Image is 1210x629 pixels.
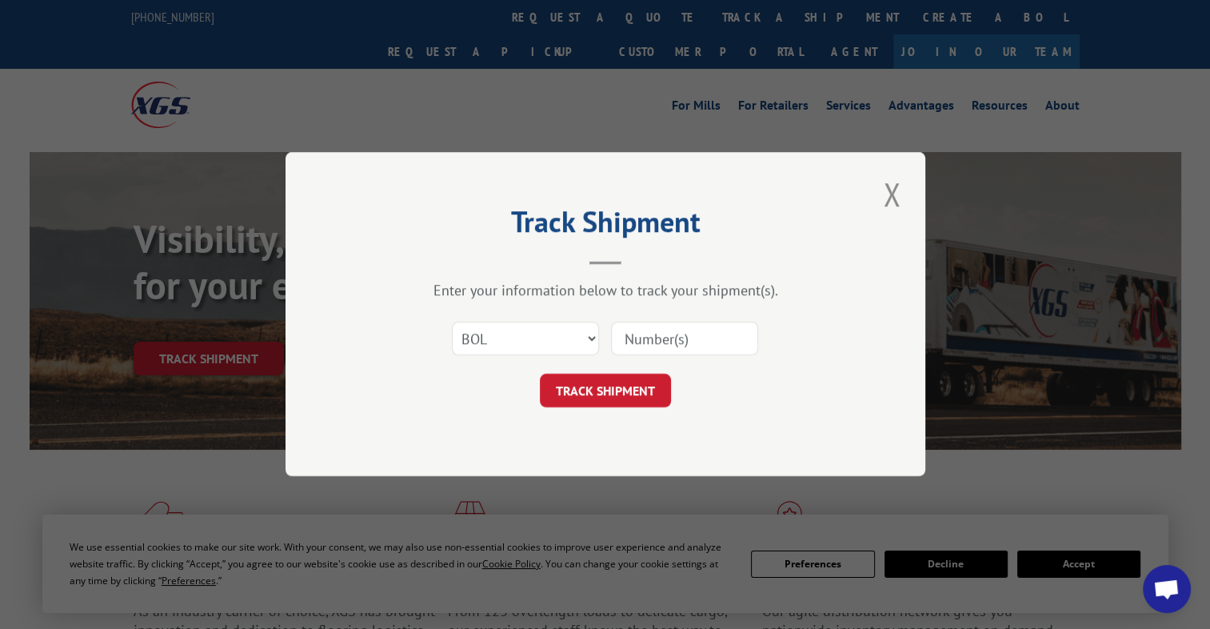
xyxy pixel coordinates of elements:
[540,375,671,408] button: TRACK SHIPMENT
[878,172,905,216] button: Close modal
[365,210,845,241] h2: Track Shipment
[1143,565,1191,613] a: Open chat
[611,323,758,356] input: Number(s)
[365,282,845,300] div: Enter your information below to track your shipment(s).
